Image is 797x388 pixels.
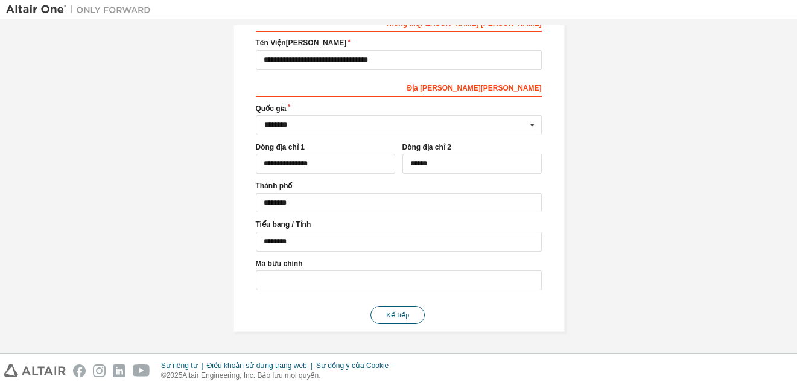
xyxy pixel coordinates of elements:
[481,84,542,92] font: [PERSON_NAME]
[182,371,320,380] font: Altair Engineering, Inc. Bảo lưu mọi quyền.
[286,39,347,47] font: [PERSON_NAME]
[256,220,311,229] font: Tiểu bang / Tỉnh
[316,361,389,370] font: Sự đồng ý của Cookie
[93,364,106,377] img: instagram.svg
[161,361,198,370] font: Sự riêng tư
[73,364,86,377] img: facebook.svg
[207,361,307,370] font: Điều khoản sử dụng trang web
[256,104,287,113] font: Quốc gia
[256,259,303,268] font: Mã bưu chính
[6,4,157,16] img: Altair One
[256,39,286,47] font: Tên Viện
[256,182,293,190] font: Thành phố
[402,143,451,151] font: Dòng địa chỉ 2
[113,364,125,377] img: linkedin.svg
[407,84,480,92] font: Địa [PERSON_NAME]
[4,364,66,377] img: altair_logo.svg
[161,371,167,380] font: ©
[256,143,305,151] font: Dòng địa chỉ 1
[370,306,425,324] button: Kế tiếp
[133,364,150,377] img: youtube.svg
[167,371,183,380] font: 2025
[386,311,409,319] font: Kế tiếp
